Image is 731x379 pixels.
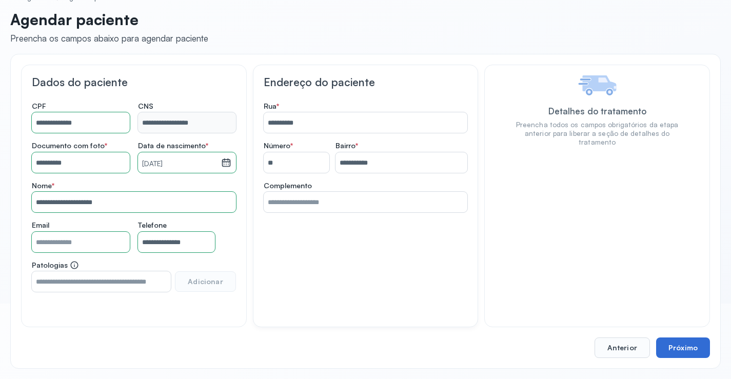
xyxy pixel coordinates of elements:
div: Preencha todos os campos obrigatórios da etapa anterior para liberar a seção de detalhes do trata... [516,121,679,147]
button: Próximo [656,337,710,358]
span: Data de nascimento [138,141,208,150]
h3: Endereço do paciente [264,75,468,89]
span: Nome [32,181,54,190]
span: Número [264,141,293,150]
button: Adicionar [175,271,235,292]
span: Complemento [264,181,312,190]
div: Preencha os campos abaixo para agendar paciente [10,33,208,44]
span: CNS [138,102,153,111]
span: CPF [32,102,46,111]
span: Telefone [138,221,167,230]
div: Detalhes do tratamento [548,106,646,116]
span: Email [32,221,49,230]
p: Agendar paciente [10,10,208,29]
span: Documento com foto [32,141,107,150]
span: Bairro [335,141,358,150]
span: Patologias [32,261,79,270]
img: Imagem de Detalhes do tratamento [578,75,617,95]
small: [DATE] [142,159,217,169]
span: Rua [264,102,279,111]
h3: Dados do paciente [32,75,236,89]
button: Anterior [595,337,650,358]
